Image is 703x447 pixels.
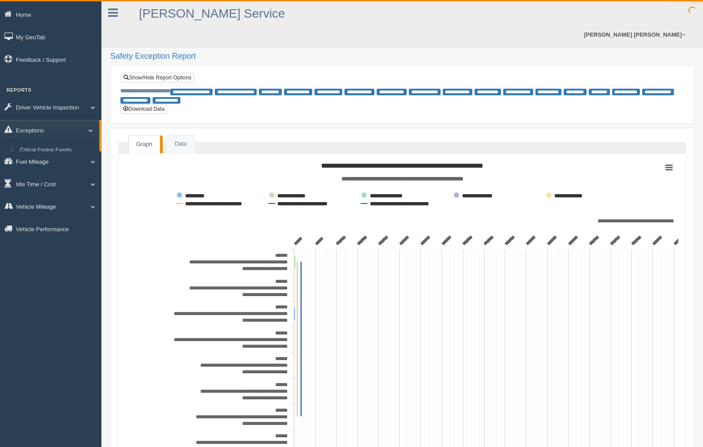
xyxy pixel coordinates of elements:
a: Data [167,135,194,153]
a: [PERSON_NAME] Service [139,7,285,20]
a: Critical Engine Events [16,143,99,158]
a: Graph [128,135,160,153]
a: Show/Hide Report Options [121,73,194,83]
button: Download Data [120,104,167,114]
a: [PERSON_NAME] [PERSON_NAME] [580,22,690,47]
